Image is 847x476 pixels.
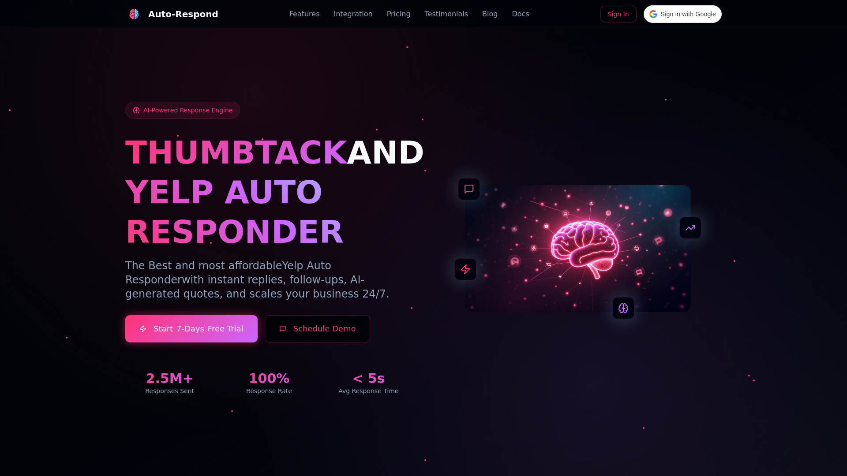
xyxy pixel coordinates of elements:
div: Sign in with Google [644,5,722,23]
a: Auto-Respond LogoAuto-Respond [125,5,218,23]
div: Auto-Respond [148,8,218,20]
span: Yelp Auto Responder [125,260,331,286]
a: Testimonials [425,9,468,19]
img: Auto-Respond Logo [129,9,139,19]
span: Sign in with Google [661,10,716,19]
span: THUMBTACK [125,134,347,171]
a: Start7-DaysFree Trial [125,315,258,342]
a: Features [289,9,320,19]
div: < 5s [324,371,413,387]
span: AND [347,134,424,171]
a: Integration [334,9,372,19]
a: Sign In [600,6,637,22]
a: Pricing [387,9,411,19]
button: Schedule Demo [265,315,371,342]
div: Responses Sent [125,387,214,395]
div: 2.5M+ [125,371,214,387]
div: 100% [225,371,313,387]
span: 7-Days [176,323,204,335]
div: Response Rate [225,387,313,395]
a: Blog [482,9,498,19]
div: Avg Response Time [324,387,413,395]
img: AI Neural Network Brain [465,185,691,312]
h1: YELP AUTO RESPONDER [125,172,413,252]
p: The Best and most affordable with instant replies, follow-ups, AI-generated quotes, and scales yo... [125,259,413,301]
span: AI-Powered Response Engine [143,106,232,115]
a: Docs [512,9,529,19]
